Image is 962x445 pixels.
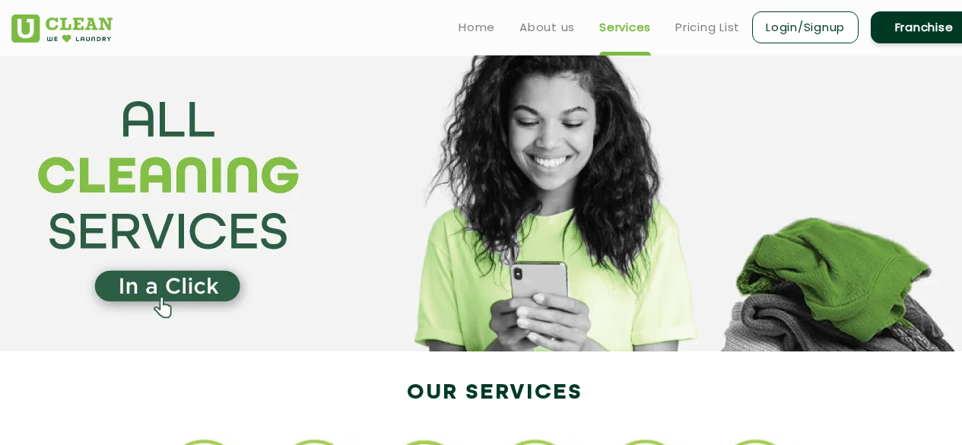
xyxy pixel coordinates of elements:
[752,11,859,43] a: Login/Signup
[599,18,651,37] a: Services
[675,18,740,37] a: Pricing List
[459,18,495,37] a: Home
[11,14,113,43] img: UClean Laundry and Dry Cleaning
[519,18,575,37] a: About us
